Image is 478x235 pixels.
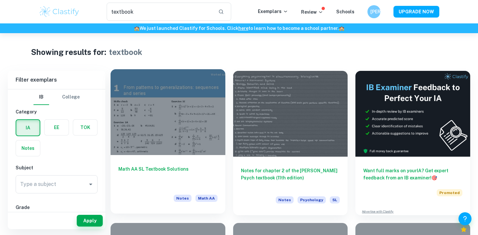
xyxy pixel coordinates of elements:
a: Schools [336,9,354,14]
button: IA [16,120,40,136]
h1: textbook [109,46,142,58]
span: 🏫 [339,26,344,31]
h1: Showing results for: [31,46,106,58]
a: Math AA SL Textbook SolutionsNotesMath AA [111,71,225,215]
button: [PERSON_NAME] [367,5,380,18]
button: EE [45,120,69,135]
span: Promoted [437,189,462,196]
button: Help and Feedback [458,212,471,225]
a: Want full marks on yourIA? Get expert feedback from an IB examiner!PromotedAdvertise with Clastify [355,71,470,215]
h6: Subject [16,164,98,171]
img: Clastify logo [39,5,80,18]
span: Notes [276,196,294,203]
span: Notes [174,195,192,202]
h6: Category [16,108,98,115]
img: Thumbnail [355,71,470,157]
button: IB [33,89,49,105]
a: Notes for chapter 2 of the [PERSON_NAME] Psych textbook (11th edition)NotesPsychologySL [233,71,348,215]
span: Psychology [298,196,326,203]
p: Review [301,8,323,16]
div: Filter type choice [33,89,80,105]
span: 🏫 [134,26,139,31]
h6: Notes for chapter 2 of the [PERSON_NAME] Psych textbook (11th edition) [241,167,340,189]
h6: Grade [16,204,98,211]
input: Search for any exemplars... [107,3,213,21]
h6: Filter exemplars [8,71,105,89]
h6: [PERSON_NAME] [370,8,378,15]
button: TOK [73,120,97,135]
span: SL [330,196,340,203]
span: Math AA [195,195,218,202]
button: Apply [77,215,103,227]
h6: We just launched Clastify for Schools. Click to learn how to become a school partner. [1,25,477,32]
h6: Math AA SL Textbook Solutions [118,165,218,187]
span: 🎯 [432,175,437,180]
a: Advertise with Clastify [362,209,393,214]
button: Notes [16,140,40,156]
p: Exemplars [258,8,288,15]
div: Premium [460,226,467,233]
a: here [238,26,248,31]
button: College [62,89,80,105]
button: UPGRADE NOW [393,6,439,18]
h6: Want full marks on your IA ? Get expert feedback from an IB examiner! [363,167,462,181]
button: Open [86,180,95,189]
